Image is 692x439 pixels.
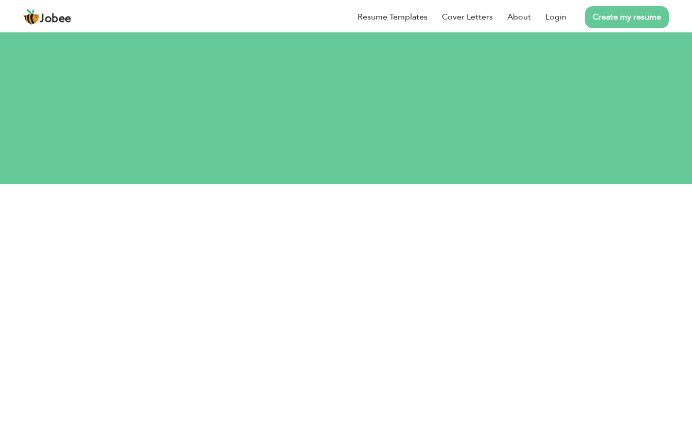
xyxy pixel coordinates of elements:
a: Create my resume [585,6,669,28]
a: Cover Letters [442,11,493,23]
a: About [507,11,531,23]
span: Jobee [40,13,72,25]
img: jobee.io [23,9,40,25]
a: Jobee [23,9,72,25]
a: Resume Templates [358,11,428,23]
a: Login [545,11,566,23]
